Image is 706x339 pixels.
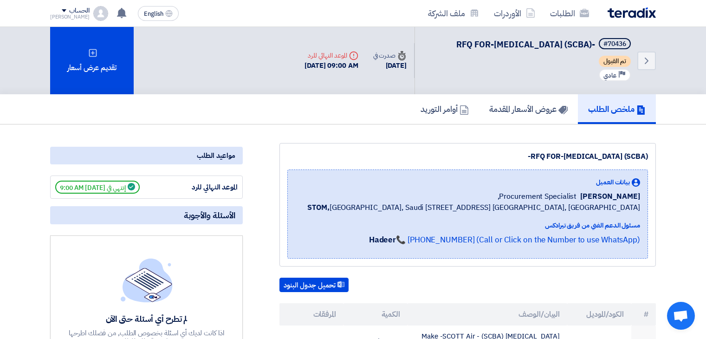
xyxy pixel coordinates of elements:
[93,6,108,21] img: profile_test.png
[603,71,616,80] span: عادي
[69,7,89,15] div: الحساب
[279,303,343,326] th: المرفقات
[50,14,90,20] div: [PERSON_NAME]
[543,2,596,24] a: الطلبات
[588,104,646,114] h5: ملخص الطلب
[479,94,578,124] a: عروض الأسعار المقدمة
[373,51,407,60] div: صدرت في
[168,182,238,193] div: الموعد النهائي للرد
[599,56,631,67] span: تم القبول
[608,7,656,18] img: Teradix logo
[68,313,226,324] div: لم تطرح أي أسئلة حتى الآن
[369,234,396,246] strong: Hadeer
[456,38,595,51] span: RFQ FOR-[MEDICAL_DATA] (SCBA)-
[421,104,469,114] h5: أوامر التوريد
[408,303,568,326] th: البيان/الوصف
[486,2,543,24] a: الأوردرات
[396,234,640,246] a: 📞 [PHONE_NUMBER] (Call or Click on the Number to use WhatsApp)
[307,221,640,230] div: مسئول الدعم الفني من فريق تيرادكس
[144,11,163,17] span: English
[667,302,695,330] a: Open chat
[279,278,349,293] button: تحميل جدول البنود
[489,104,568,114] h5: عروض الأسعار المقدمة
[456,38,633,51] h5: RFQ FOR-Self Contained Breathing Apparatus (SCBA)-
[410,94,479,124] a: أوامر التوريد
[304,60,358,71] div: [DATE] 09:00 AM
[307,202,330,213] b: STOM,
[138,6,179,21] button: English
[304,51,358,60] div: الموعد النهائي للرد
[55,181,140,194] span: إنتهي في [DATE] 9:00 AM
[498,191,577,202] span: Procurement Specialist,
[307,202,640,213] span: [GEOGRAPHIC_DATA], Saudi [STREET_ADDRESS] [GEOGRAPHIC_DATA], [GEOGRAPHIC_DATA]
[373,60,407,71] div: [DATE]
[421,2,486,24] a: ملف الشركة
[121,258,173,302] img: empty_state_list.svg
[50,27,134,94] div: تقديم عرض أسعار
[631,303,656,326] th: #
[578,94,656,124] a: ملخص الطلب
[603,41,626,47] div: #70436
[567,303,631,326] th: الكود/الموديل
[184,210,235,221] span: الأسئلة والأجوبة
[343,303,408,326] th: الكمية
[596,177,630,187] span: بيانات العميل
[287,151,648,162] div: RFQ FOR-[MEDICAL_DATA] (SCBA)-
[50,147,243,164] div: مواعيد الطلب
[580,191,640,202] span: [PERSON_NAME]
